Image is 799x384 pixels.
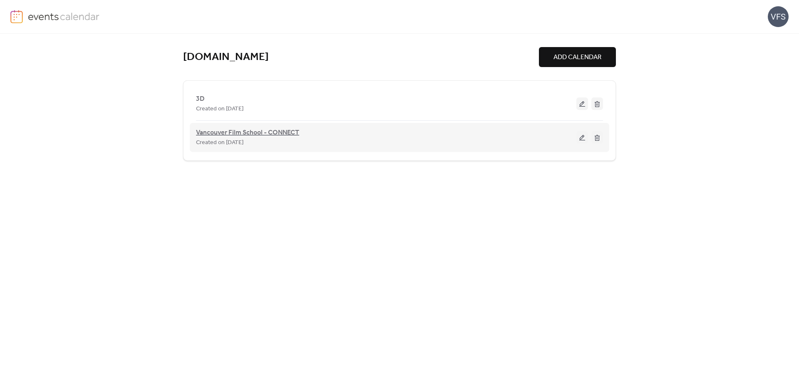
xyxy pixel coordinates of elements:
img: logo-type [28,10,100,22]
img: logo [10,10,23,23]
div: VFS [768,6,789,27]
span: Created on [DATE] [196,104,243,114]
span: 3D [196,94,204,104]
a: 3D [196,97,204,101]
span: ADD CALENDAR [553,52,601,62]
button: ADD CALENDAR [539,47,616,67]
a: [DOMAIN_NAME] [183,50,269,64]
span: Created on [DATE] [196,138,243,148]
span: Vancouver Film School - CONNECT [196,128,299,138]
a: Vancouver Film School - CONNECT [196,130,299,135]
